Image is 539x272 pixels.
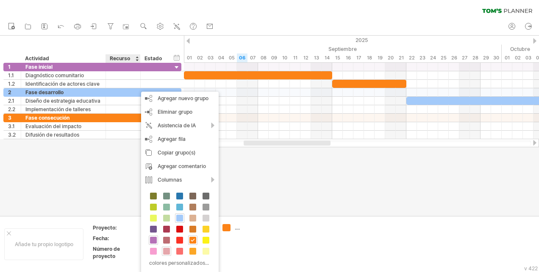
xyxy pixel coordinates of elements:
[216,53,226,62] div: Thursday, 4 September 2025
[145,257,212,269] div: colores personalizados...
[226,53,237,62] div: Friday, 5 September 2025
[322,53,332,62] div: Sunday, 14 September 2025
[512,53,523,62] div: Thursday, 2 October 2025
[279,53,290,62] div: Wednesday, 10 September 2025
[8,105,21,113] div: 2.2
[25,97,101,105] div: Diseño de estrategia educativa
[8,122,21,130] div: 3.1
[8,71,21,79] div: 1.1
[470,53,481,62] div: Sunday, 28 September 2025
[311,53,322,62] div: Saturday, 13 September 2025
[8,131,21,139] div: 3.2
[205,53,216,62] div: Wednesday, 3 September 2025
[406,53,417,62] div: Monday, 22 September 2025
[481,53,491,62] div: Monday, 29 September 2025
[300,53,311,62] div: Friday, 12 September 2025
[184,45,502,53] div: September 2025
[194,53,205,62] div: Tuesday, 2 September 2025
[353,53,364,62] div: Wednesday, 17 September 2025
[375,53,385,62] div: Friday, 19 September 2025
[235,224,281,231] div: ....
[141,173,219,187] div: Columnas
[364,53,375,62] div: Thursday, 18 September 2025
[332,53,343,62] div: Monday, 15 September 2025
[343,53,353,62] div: Tuesday, 16 September 2025
[449,53,459,62] div: Friday, 26 September 2025
[396,53,406,62] div: Sunday, 21 September 2025
[290,53,300,62] div: Thursday, 11 September 2025
[25,80,101,88] div: Identificación de actores clave
[237,53,247,62] div: Saturday, 6 September 2025
[141,119,219,132] div: Asistencia de IA
[141,160,219,173] div: Agregar comentario
[438,53,449,62] div: Thursday, 25 September 2025
[491,53,502,62] div: Tuesday, 30 September 2025
[8,88,21,96] div: 2
[428,53,438,62] div: Wednesday, 24 September 2025
[417,53,428,62] div: Tuesday, 23 September 2025
[25,131,101,139] div: Difusión de resultados
[25,54,101,63] div: Actividad
[269,53,279,62] div: Tuesday, 9 September 2025
[247,53,258,62] div: Sunday, 7 September 2025
[15,241,73,247] font: Añade tu propio logotipo
[144,54,163,63] div: Estado
[141,92,219,105] div: Agregar nuevo grupo
[8,80,21,88] div: 1.2
[258,53,269,62] div: Monday, 8 September 2025
[8,63,21,71] div: 1
[523,53,533,62] div: Friday, 3 October 2025
[158,136,186,142] font: Agregar fila
[524,265,538,272] div: v 422
[25,71,101,79] div: Diagnóstico comunitario
[385,53,396,62] div: Saturday, 20 September 2025
[93,224,139,231] div: Proyecto:
[8,97,21,105] div: 2.1
[25,122,101,130] div: Evaluación del impacto
[25,88,101,96] div: Fase desarrollo
[25,105,101,113] div: Implementación de talleres
[93,235,139,242] div: Fecha:
[502,53,512,62] div: Wednesday, 1 October 2025
[184,53,194,62] div: Monday, 1 September 2025
[25,114,101,122] div: Fase consecución
[141,146,219,160] div: Copiar grupo(s)
[8,114,21,122] div: 3
[459,53,470,62] div: Saturday, 27 September 2025
[110,54,136,63] div: Recurso
[93,245,139,260] div: Número de proyecto
[158,109,192,115] span: Eliminar grupo
[25,63,101,71] div: Fase inicial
